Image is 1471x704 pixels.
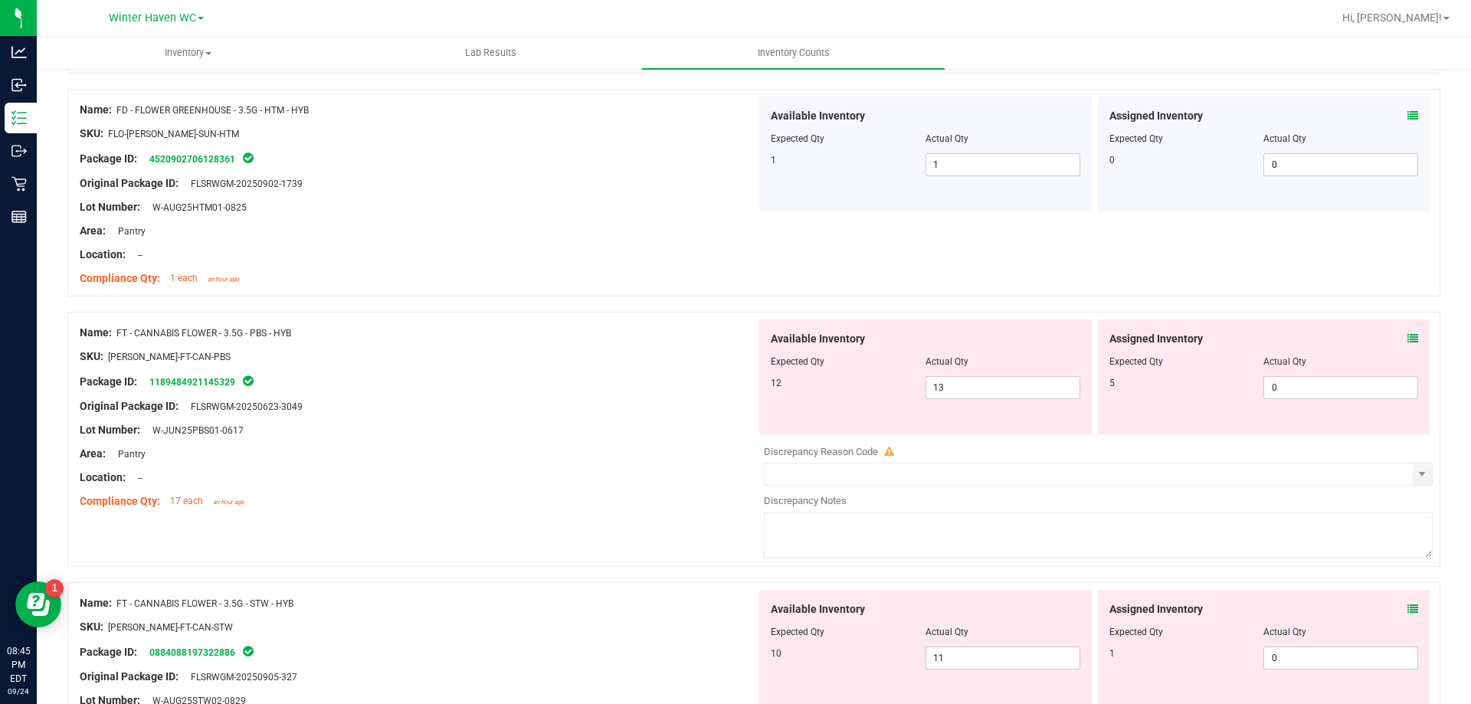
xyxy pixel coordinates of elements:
[241,643,255,659] span: In Sync
[926,377,1079,398] input: 13
[1109,331,1203,347] span: Assigned Inventory
[116,328,291,339] span: FT - CANNABIS FLOWER - 3.5G - PBS - HYB
[80,597,112,609] span: Name:
[80,326,112,339] span: Name:
[130,473,143,483] span: --
[1109,376,1264,390] div: 5
[1109,355,1264,368] div: Expected Qty
[926,356,968,367] span: Actual Qty
[771,378,781,388] span: 12
[1263,132,1418,146] div: Actual Qty
[80,103,112,116] span: Name:
[80,127,103,139] span: SKU:
[11,209,27,224] inline-svg: Reports
[926,627,968,637] span: Actual Qty
[149,647,235,658] a: 0884088197322886
[116,105,309,116] span: FD - FLOWER GREENHOUSE - 3.5G - HTM - HYB
[149,154,235,165] a: 4520902706128361
[1109,601,1203,617] span: Assigned Inventory
[110,449,146,460] span: Pantry
[771,331,865,347] span: Available Inventory
[771,133,824,144] span: Expected Qty
[80,224,106,237] span: Area:
[11,77,27,93] inline-svg: Inbound
[444,46,537,60] span: Lab Results
[183,401,303,412] span: FLSRWGM-20250623-3049
[183,178,303,189] span: FLSRWGM-20250902-1739
[642,37,945,69] a: Inventory Counts
[145,202,247,213] span: W-AUG25HTM01-0825
[7,644,30,686] p: 08:45 PM EDT
[241,150,255,165] span: In Sync
[130,250,143,260] span: --
[170,496,203,506] span: 17 each
[80,177,179,189] span: Original Package ID:
[80,646,137,658] span: Package ID:
[80,621,103,633] span: SKU:
[108,352,231,362] span: [PERSON_NAME]-FT-CAN-PBS
[926,647,1079,669] input: 11
[1109,625,1264,639] div: Expected Qty
[45,579,64,598] iframe: Resource center unread badge
[764,493,1433,509] div: Discrepancy Notes
[764,446,878,457] span: Discrepancy Reason Code
[1109,647,1264,660] div: 1
[208,276,239,283] span: an hour ago
[170,273,198,283] span: 1 each
[1109,108,1203,124] span: Assigned Inventory
[213,499,244,506] span: an hour ago
[771,601,865,617] span: Available Inventory
[80,670,179,683] span: Original Package ID:
[116,598,293,609] span: FT - CANNABIS FLOWER - 3.5G - STW - HYB
[110,226,146,237] span: Pantry
[1264,154,1417,175] input: 0
[771,356,824,367] span: Expected Qty
[108,622,233,633] span: [PERSON_NAME]-FT-CAN-STW
[1263,355,1418,368] div: Actual Qty
[38,46,339,60] span: Inventory
[339,37,642,69] a: Lab Results
[108,129,239,139] span: FLO-[PERSON_NAME]-SUN-HTM
[80,248,126,260] span: Location:
[926,133,968,144] span: Actual Qty
[80,447,106,460] span: Area:
[149,377,235,388] a: 1189484921145329
[737,46,850,60] span: Inventory Counts
[11,44,27,60] inline-svg: Analytics
[11,110,27,126] inline-svg: Inventory
[771,108,865,124] span: Available Inventory
[109,11,196,25] span: Winter Haven WC
[80,375,137,388] span: Package ID:
[771,155,776,165] span: 1
[11,176,27,192] inline-svg: Retail
[771,627,824,637] span: Expected Qty
[15,581,61,627] iframe: Resource center
[183,672,297,683] span: FLSRWGM-20250905-327
[1109,132,1264,146] div: Expected Qty
[80,272,160,284] span: Compliance Qty:
[1264,647,1417,669] input: 0
[1413,463,1432,485] span: select
[1342,11,1442,24] span: Hi, [PERSON_NAME]!
[11,143,27,159] inline-svg: Outbound
[37,37,339,69] a: Inventory
[80,350,103,362] span: SKU:
[80,471,126,483] span: Location:
[80,400,179,412] span: Original Package ID:
[1263,625,1418,639] div: Actual Qty
[80,201,140,213] span: Lot Number:
[80,424,140,436] span: Lot Number:
[145,425,244,436] span: W-JUN25PBS01-0617
[7,686,30,697] p: 09/24
[1109,153,1264,167] div: 0
[1264,377,1417,398] input: 0
[80,495,160,507] span: Compliance Qty:
[771,648,781,659] span: 10
[80,152,137,165] span: Package ID:
[926,154,1079,175] input: 1
[241,373,255,388] span: In Sync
